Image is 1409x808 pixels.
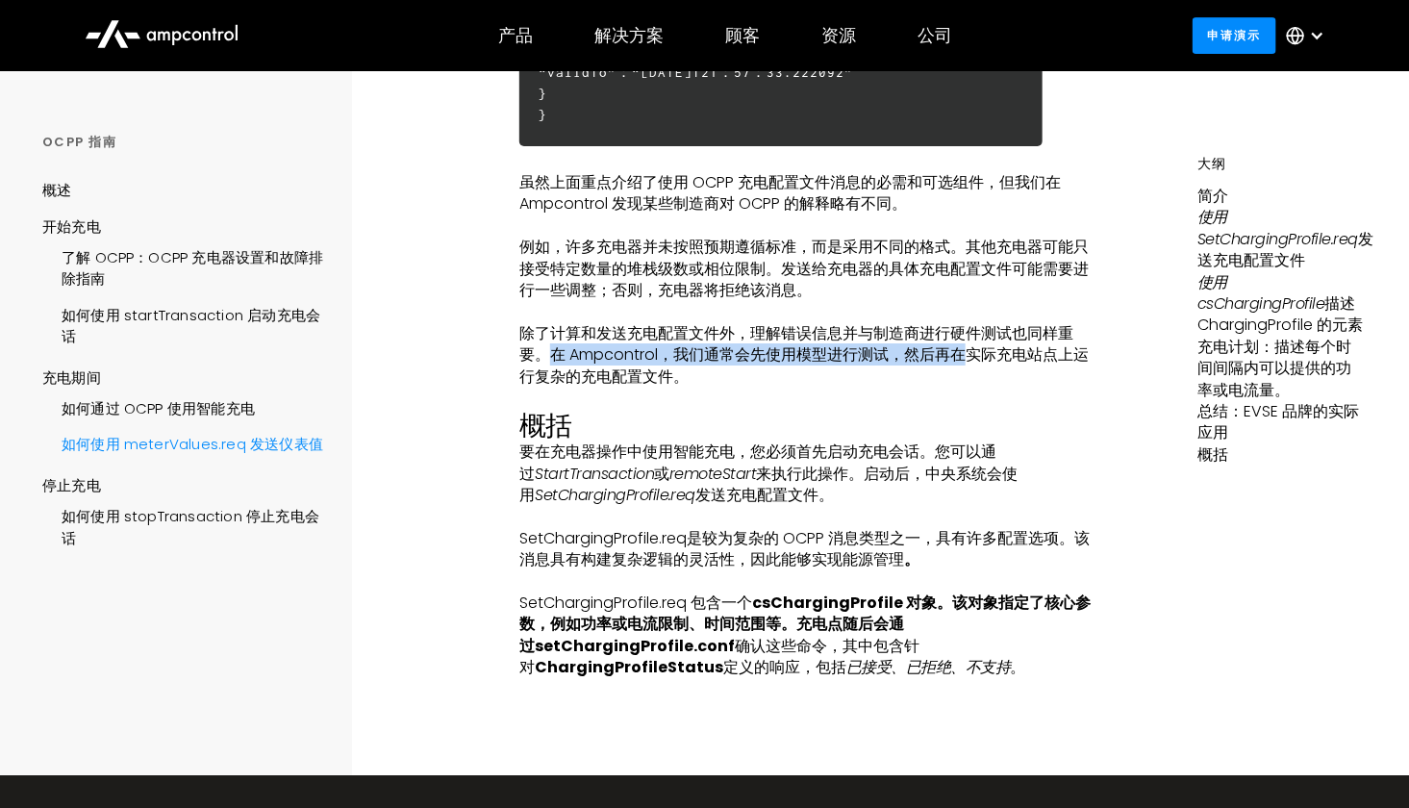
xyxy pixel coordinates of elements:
[62,398,255,418] font: 如何通过 OCPP 使用智能充电
[519,407,571,444] font: 概括
[1197,228,1373,271] font: 发送充电配置文件
[539,87,547,102] font: }
[42,180,71,215] a: 概述
[519,171,1061,215] font: 虽然上面重点介绍了使用 OCPP 充电配置文件消息的必需和可选组件，但我们在 Ampcontrol 发现某些制造商对 OCPP 的解释略有不同。
[918,25,952,46] div: 公司
[821,23,856,47] font: 资源
[519,635,919,678] font: 确认这些命令，其中包含针对
[519,463,1019,506] font: 来执行此操作。启动后，中央系统会使用
[42,133,117,151] font: OCPP 指南
[42,474,101,494] font: 停止充电
[42,424,323,460] a: 如何使用 meterValues.req 发送仪表值
[1197,443,1228,466] font: 概括
[1197,400,1359,443] font: 总结：EVSE 品牌的实际应用
[1197,206,1358,249] font: 使用SetChargingProfile.req
[42,215,101,236] font: 开始充电
[1197,336,1351,401] font: 充电计划：描述每个时间间隔内可以提供的功率或电流量。
[723,656,816,678] font: 定义的响应，
[62,434,323,454] font: 如何使用 meterValues.req 发送仪表值
[1197,185,1228,207] font: 简介
[519,236,1089,301] font: 例如，许多充电器并未按照预期遵循标准，而是采用不同的格式。其他充电器可能只接受特定数量的堆栈级数或相位限制。发送给充电器的具体充电配置文件可能需要进行一些调整；否则，充电器将拒绝该消息。
[62,247,323,289] font: 了解 OCPP：OCPP 充电器设置和故障排除指南
[42,496,324,554] a: 如何使用 stopTransaction 停止充电会话
[519,527,1090,570] font: 是较为复杂的 OCPP 消息类型之一，具有许多配置选项。该消息具有构建复杂逻辑的灵活性，因此能够实现能源管理
[42,389,255,424] a: 如何通过 OCPP 使用智能充电
[519,322,1089,388] font: 除了计算和发送充电配置文件外，理解错误信息并与制造商进行硬件测试也同样重要。在 Ampcontrol，我们通常会先使用模型进行测试，然后再在实际充电站点上运行复杂的充电配置文件。
[519,441,996,484] font: 要在充电器操作中使用智能充电，您必须首先启动充电会话。您可以通过
[535,635,735,657] font: setChargingProfile.conf
[816,656,846,678] font: 包括
[535,484,695,506] font: SetChargingProfile.req
[519,592,1091,657] font: csChargingProfile 对象。该对象指定了核心参数，例如功率或电流限制、时间范围等。充电点随后会通过
[918,23,952,47] font: 公司
[846,656,1011,678] font: 已接受、已拒绝、不支持
[535,656,723,678] font: ChargingProfileStatus
[42,238,324,295] a: 了解 OCPP：OCPP 充电器设置和故障排除指南
[498,25,533,46] div: 产品
[535,463,654,485] font: StartTransaction
[62,506,319,547] font: 如何使用 stopTransaction 停止充电会话
[695,484,834,506] font: 发送充电配置文件。
[1208,27,1262,43] font: 申请演示
[519,527,687,549] font: SetChargingProfile.req
[42,294,324,352] a: 如何使用 startTransaction 启动充电会话
[821,25,856,46] div: 资源
[1197,271,1325,315] font: 使用csChargingProfile
[519,592,752,614] font: SetChargingProfile.req 包含一个
[904,548,919,570] font: 。
[654,463,669,485] font: 或
[42,366,101,387] font: 充电期间
[725,25,760,46] div: 顾客
[498,23,533,47] font: 产品
[1011,656,1026,678] font: 。
[669,463,757,485] font: remoteStart
[1197,154,1226,173] font: 大纲
[62,304,320,345] font: 如何使用 startTransaction 启动充电会话
[594,25,664,46] div: 解决方案
[1197,292,1363,336] font: 描述 ChargingProfile 的元素
[42,180,71,200] font: 概述
[594,23,664,47] font: 解决方案
[725,23,760,47] font: 顾客
[1193,17,1276,53] a: 申请演示
[539,64,853,80] font: “validTo”：“[DATE]T21：57：33.222092”
[539,108,547,123] font: }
